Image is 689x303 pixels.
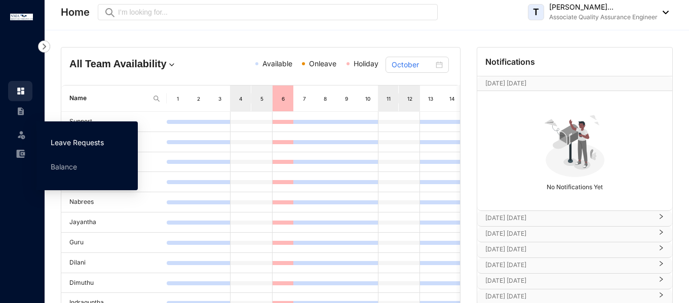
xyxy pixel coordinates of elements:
[258,94,266,104] div: 5
[61,192,167,212] td: Nabrees
[485,213,652,223] p: [DATE] [DATE]
[61,233,167,253] td: Guru
[51,138,104,147] a: Leave Requests
[16,149,25,158] img: expense-unselected.2edcf0507c847f3e9e96.svg
[61,5,90,19] p: Home
[477,242,672,257] div: [DATE] [DATE]
[61,112,167,132] td: Support
[237,94,245,104] div: 4
[216,94,224,104] div: 3
[51,162,77,171] a: Balance
[152,95,161,103] img: search.8ce656024d3affaeffe32e5b30621cb7.svg
[61,212,167,233] td: Jayantha
[658,233,664,235] span: right
[16,86,25,96] img: home.c6720e0a13eba0172344.svg
[485,260,652,270] p: [DATE] [DATE]
[10,14,33,20] img: logo
[8,101,32,121] li: Contracts
[354,59,378,68] span: Holiday
[485,244,652,254] p: [DATE] [DATE]
[480,179,669,192] p: No Notifications Yet
[477,76,672,91] div: [DATE] [DATE][DATE]
[485,78,644,89] p: [DATE] [DATE]
[540,109,610,179] img: no-notification-yet.99f61bb71409b19b567a5111f7a484a1.svg
[658,218,664,220] span: right
[61,253,167,273] td: Dilani
[485,56,535,68] p: Notifications
[69,57,197,71] h4: All Team Availability
[533,8,539,17] span: T
[658,11,669,14] img: dropdown-black.8e83cc76930a90b1a4fdb6d089b7bf3a.svg
[392,59,434,70] input: Select month
[195,94,203,104] div: 2
[300,94,309,104] div: 7
[364,94,372,104] div: 10
[309,59,336,68] span: Onleave
[262,59,292,68] span: Available
[16,107,25,116] img: contract-unselected.99e2b2107c0a7dd48938.svg
[477,227,672,242] div: [DATE] [DATE]
[477,258,672,273] div: [DATE] [DATE]
[658,249,664,251] span: right
[38,40,50,53] img: nav-icon-right.af6afadce00d159da59955279c43614e.svg
[167,60,177,70] img: dropdown.780994ddfa97fca24b89f58b1de131fa.svg
[477,274,672,289] div: [DATE] [DATE]
[321,94,329,104] div: 8
[485,229,652,239] p: [DATE] [DATE]
[61,273,167,293] td: Dimuthu
[8,144,32,164] li: Expenses
[427,94,435,104] div: 13
[658,280,664,282] span: right
[549,2,658,12] p: [PERSON_NAME]...
[658,265,664,267] span: right
[69,94,148,103] span: Name
[174,94,182,104] div: 1
[406,94,414,104] div: 12
[279,94,287,104] div: 6
[118,7,432,18] input: I’m looking for...
[8,81,32,101] li: Home
[448,94,456,104] div: 14
[485,276,652,286] p: [DATE] [DATE]
[549,12,658,22] p: Associate Quality Assurance Engineer
[16,129,26,140] img: leave-unselected.2934df6273408c3f84d9.svg
[342,94,351,104] div: 9
[477,211,672,226] div: [DATE] [DATE]
[385,94,393,104] div: 11
[658,296,664,298] span: right
[485,291,652,301] p: [DATE] [DATE]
